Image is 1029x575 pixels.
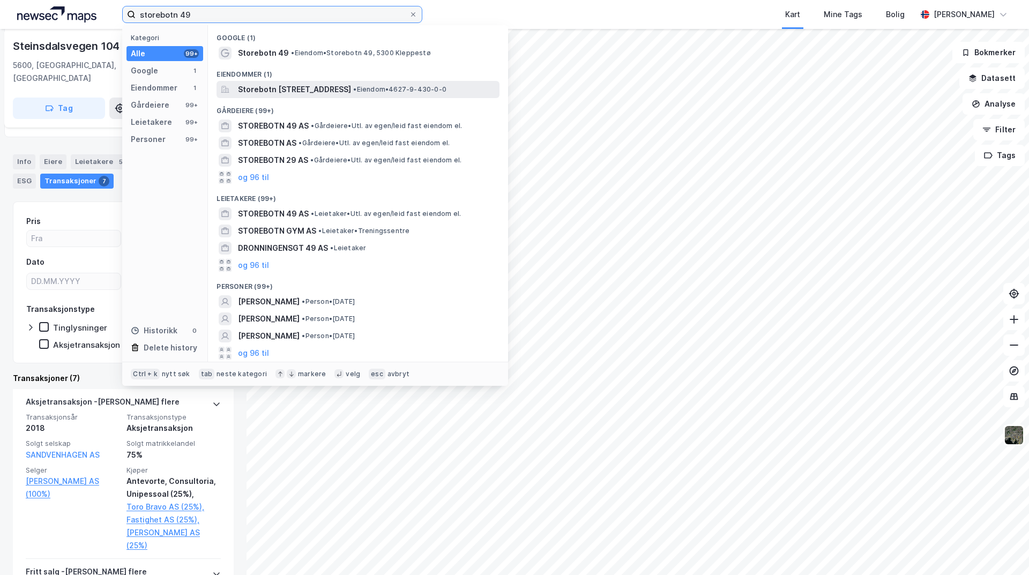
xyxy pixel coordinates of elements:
div: Info [13,154,35,169]
span: • [302,315,305,323]
span: STOREBOTN GYM AS [238,225,316,237]
div: 0 [190,326,199,335]
img: 9k= [1004,425,1024,445]
div: Leietakere [71,154,130,169]
div: Historikk [131,324,177,337]
span: Transaksjonstype [126,413,221,422]
div: [PERSON_NAME] [934,8,995,21]
div: neste kategori [217,370,267,378]
div: Transaksjoner (7) [13,372,234,385]
div: Gårdeiere (99+) [208,98,508,117]
button: Tags [975,145,1025,166]
span: Person • [DATE] [302,297,355,306]
span: STOREBOTN 29 AS [238,154,308,167]
div: 99+ [184,49,199,58]
span: Transaksjonsår [26,413,120,422]
div: Mine Tags [824,8,862,21]
div: Google (1) [208,25,508,44]
div: 5 [115,156,126,167]
span: Leietaker • Utl. av egen/leid fast eiendom el. [311,210,461,218]
div: 99+ [184,135,199,144]
div: 99+ [184,101,199,109]
div: Ctrl + k [131,369,160,379]
span: • [311,210,314,218]
div: markere [298,370,326,378]
a: Toro Bravo AS (25%), [126,501,221,513]
div: 2018 [26,422,120,435]
div: Leietakere [131,116,172,129]
button: og 96 til [238,347,269,360]
span: Person • [DATE] [302,315,355,323]
span: • [310,156,314,164]
div: Pris [26,215,41,228]
span: • [299,139,302,147]
div: esc [369,369,385,379]
div: 1 [190,84,199,92]
div: 5600, [GEOGRAPHIC_DATA], [GEOGRAPHIC_DATA] [13,59,189,85]
div: Transaksjonstype [26,303,95,316]
span: Leietaker [330,244,366,252]
div: Bolig [886,8,905,21]
button: Datasett [959,68,1025,89]
a: [PERSON_NAME] AS (25%) [126,526,221,552]
a: Fastighet AS (25%), [126,513,221,526]
div: Google [131,64,158,77]
div: Transaksjoner [40,174,114,189]
span: • [302,332,305,340]
span: Solgt selskap [26,439,120,448]
span: Storebotn [STREET_ADDRESS] [238,83,351,96]
button: og 96 til [238,171,269,184]
span: • [330,244,333,252]
div: Tinglysninger [53,323,107,333]
span: Eiendom • 4627-9-430-0-0 [353,85,446,94]
div: Eiendommer (1) [208,62,508,81]
div: tab [199,369,215,379]
span: Leietaker • Treningssentre [318,227,409,235]
div: Kart [785,8,800,21]
span: [PERSON_NAME] [238,295,300,308]
span: Gårdeiere • Utl. av egen/leid fast eiendom el. [310,156,461,165]
button: og 96 til [238,259,269,272]
span: Storebotn 49 [238,47,289,59]
button: Filter [973,119,1025,140]
span: • [318,227,322,235]
div: Aksjetransaksjon [53,340,120,350]
span: STOREBOTN AS [238,137,296,150]
span: STOREBOTN 49 AS [238,120,309,132]
div: 7 [99,176,109,186]
div: velg [346,370,360,378]
div: Eiendommer [131,81,177,94]
div: 99+ [184,118,199,126]
div: Eiere [40,154,66,169]
div: Antevorte, Consultoria, Unipessoal (25%), [126,475,221,501]
div: Aksjetransaksjon - [PERSON_NAME] flere [26,395,180,413]
span: Eiendom • Storebotn 49, 5300 Kleppestø [291,49,430,57]
div: Kontrollprogram for chat [975,524,1029,575]
div: nytt søk [162,370,190,378]
span: [PERSON_NAME] [238,330,300,342]
span: Gårdeiere • Utl. av egen/leid fast eiendom el. [311,122,462,130]
div: Kategori [131,34,203,42]
span: Person • [DATE] [302,332,355,340]
a: [PERSON_NAME] AS (100%) [26,475,120,501]
span: [PERSON_NAME] [238,312,300,325]
div: avbryt [387,370,409,378]
div: 75% [126,449,221,461]
button: Tag [13,98,105,119]
input: DD.MM.YYYY [27,273,121,289]
span: • [311,122,314,130]
span: Solgt matrikkelandel [126,439,221,448]
span: • [302,297,305,305]
div: Personer [131,133,166,146]
div: Steinsdalsvegen 104 [13,38,122,55]
img: logo.a4113a55bc3d86da70a041830d287a7e.svg [17,6,96,23]
div: Leietakere (99+) [208,186,508,205]
button: Bokmerker [952,42,1025,63]
input: Fra [27,230,121,247]
input: Søk på adresse, matrikkel, gårdeiere, leietakere eller personer [136,6,409,23]
div: ESG [13,174,36,189]
div: Personer (99+) [208,274,508,293]
iframe: Chat Widget [975,524,1029,575]
span: DRONNINGENSGT 49 AS [238,242,328,255]
span: Gårdeiere • Utl. av egen/leid fast eiendom el. [299,139,450,147]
